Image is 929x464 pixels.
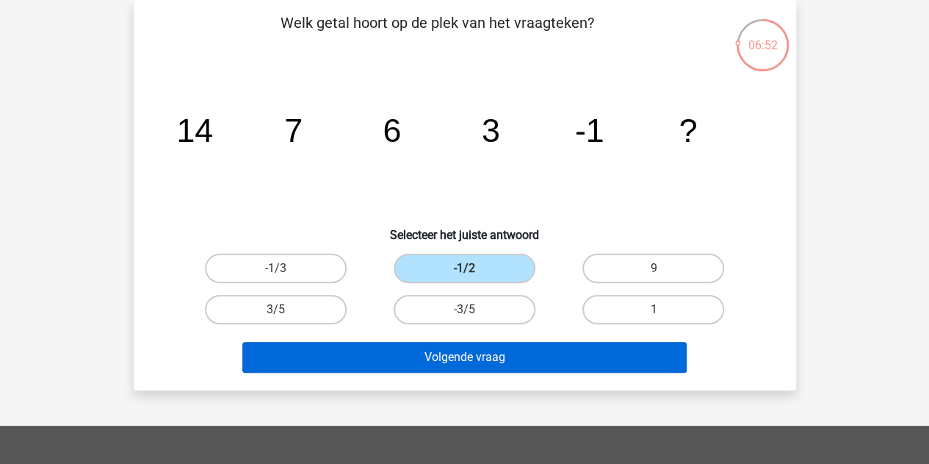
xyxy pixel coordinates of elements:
h6: Selecteer het juiste antwoord [157,216,773,242]
tspan: 14 [176,112,213,149]
tspan: ? [679,112,697,149]
tspan: -1 [574,112,604,149]
label: 1 [582,295,724,324]
div: 06:52 [735,18,790,54]
label: -3/5 [394,295,535,324]
tspan: 7 [284,112,303,149]
tspan: 6 [383,112,401,149]
p: Welk getal hoort op de plek van het vraagteken? [157,12,717,56]
button: Volgende vraag [242,342,687,373]
label: -1/2 [394,254,535,283]
label: 3/5 [205,295,347,324]
label: -1/3 [205,254,347,283]
tspan: 3 [481,112,499,149]
label: 9 [582,254,724,283]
